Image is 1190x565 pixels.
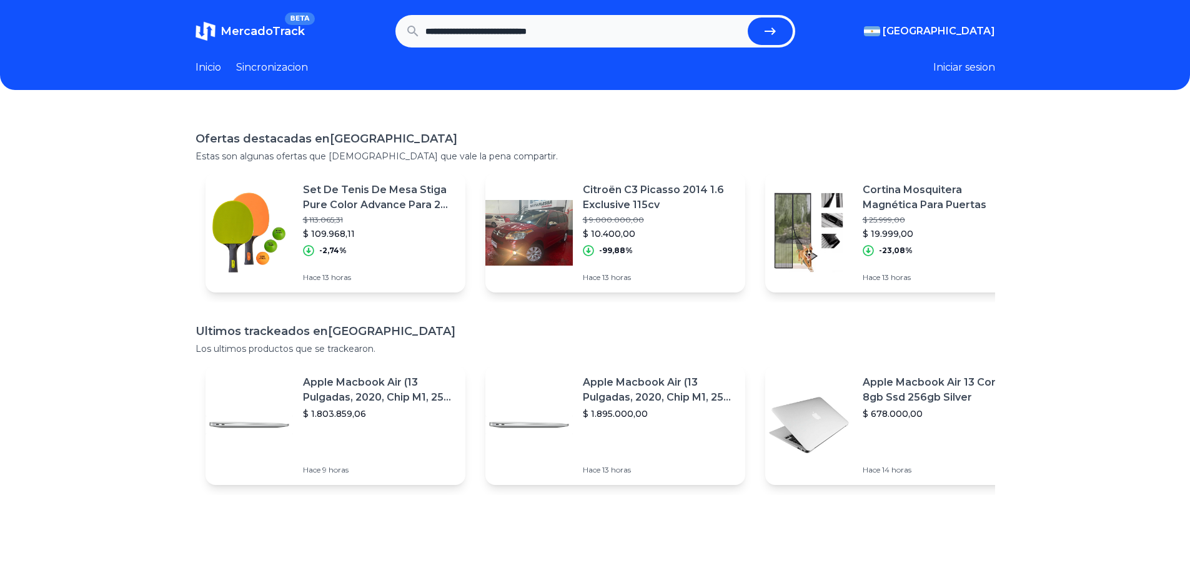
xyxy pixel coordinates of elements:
img: MercadoTrack [196,21,216,41]
p: Hace 13 horas [583,272,735,282]
p: $ 1.803.859,06 [303,407,455,420]
button: Iniciar sesion [933,60,995,75]
p: Hace 13 horas [583,465,735,475]
img: Featured image [206,381,293,469]
span: [GEOGRAPHIC_DATA] [883,24,995,39]
a: Featured imageApple Macbook Air (13 Pulgadas, 2020, Chip M1, 256 Gb De Ssd, 8 Gb De Ram) - Plata$... [206,365,465,485]
a: Featured imageCitroën C3 Picasso 2014 1.6 Exclusive 115cv$ 9.000.000,00$ 10.400,00-99,88%Hace 13 ... [485,172,745,292]
a: MercadoTrackBETA [196,21,305,41]
p: Hace 9 horas [303,465,455,475]
p: Hace 14 horas [863,465,1015,475]
p: Set De Tenis De Mesa Stiga Pure Color Advance Para 2 Jugador [303,182,455,212]
span: MercadoTrack [221,24,305,38]
span: BETA [285,12,314,25]
p: $ 678.000,00 [863,407,1015,420]
p: $ 113.065,31 [303,215,455,225]
img: Featured image [206,189,293,276]
p: $ 109.968,11 [303,227,455,240]
a: Featured imageCortina Mosquitera Magnética Para Puertas$ 25.999,00$ 19.999,00-23,08%Hace 13 horas [765,172,1025,292]
p: $ 25.999,00 [863,215,1015,225]
p: Los ultimos productos que se trackearon. [196,342,995,355]
p: Citroën C3 Picasso 2014 1.6 Exclusive 115cv [583,182,735,212]
a: Sincronizacion [236,60,308,75]
p: Apple Macbook Air (13 Pulgadas, 2020, Chip M1, 256 Gb De Ssd, 8 Gb De Ram) - Plata [303,375,455,405]
p: -2,74% [319,246,347,256]
p: Estas son algunas ofertas que [DEMOGRAPHIC_DATA] que vale la pena compartir. [196,150,995,162]
img: Argentina [864,26,880,36]
p: Hace 13 horas [303,272,455,282]
p: $ 1.895.000,00 [583,407,735,420]
img: Featured image [485,381,573,469]
p: -23,08% [879,246,913,256]
p: Cortina Mosquitera Magnética Para Puertas [863,182,1015,212]
h1: Ultimos trackeados en [GEOGRAPHIC_DATA] [196,322,995,340]
p: Apple Macbook Air (13 Pulgadas, 2020, Chip M1, 256 Gb De Ssd, 8 Gb De Ram) - Plata [583,375,735,405]
img: Featured image [765,381,853,469]
p: $ 19.999,00 [863,227,1015,240]
img: Featured image [485,189,573,276]
a: Featured imageSet De Tenis De Mesa Stiga Pure Color Advance Para 2 Jugador$ 113.065,31$ 109.968,1... [206,172,465,292]
p: $ 10.400,00 [583,227,735,240]
a: Featured imageApple Macbook Air (13 Pulgadas, 2020, Chip M1, 256 Gb De Ssd, 8 Gb De Ram) - Plata$... [485,365,745,485]
p: Hace 13 horas [863,272,1015,282]
p: $ 9.000.000,00 [583,215,735,225]
a: Inicio [196,60,221,75]
p: Apple Macbook Air 13 Core I5 8gb Ssd 256gb Silver [863,375,1015,405]
h1: Ofertas destacadas en [GEOGRAPHIC_DATA] [196,130,995,147]
a: Featured imageApple Macbook Air 13 Core I5 8gb Ssd 256gb Silver$ 678.000,00Hace 14 horas [765,365,1025,485]
img: Featured image [765,189,853,276]
p: -99,88% [599,246,633,256]
button: [GEOGRAPHIC_DATA] [864,24,995,39]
